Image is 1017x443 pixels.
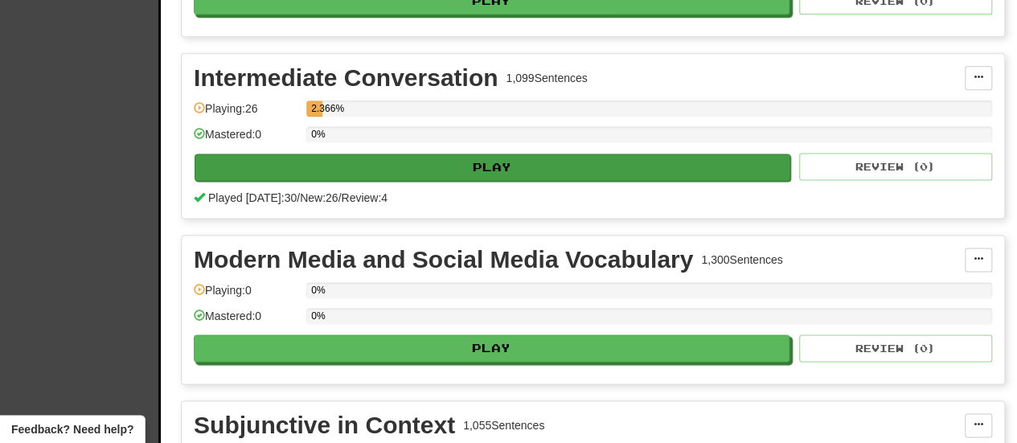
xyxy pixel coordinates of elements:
div: Mastered: 0 [194,308,298,334]
div: 1,055 Sentences [463,417,544,433]
div: 1,300 Sentences [701,252,782,268]
button: Play [194,334,789,362]
div: Playing: 26 [194,100,298,127]
span: / [297,191,300,204]
div: Modern Media and Social Media Vocabulary [194,248,693,272]
button: Review (0) [799,153,992,180]
div: Subjunctive in Context [194,413,455,437]
span: Open feedback widget [11,421,133,437]
span: / [338,191,342,204]
button: Review (0) [799,334,992,362]
div: 1,099 Sentences [506,70,587,86]
div: Intermediate Conversation [194,66,498,90]
span: New: 26 [300,191,338,204]
div: Playing: 0 [194,282,298,309]
div: 2.366% [311,100,322,117]
div: Mastered: 0 [194,126,298,153]
span: Review: 4 [341,191,388,204]
span: Played [DATE]: 30 [208,191,297,204]
button: Play [195,154,790,181]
